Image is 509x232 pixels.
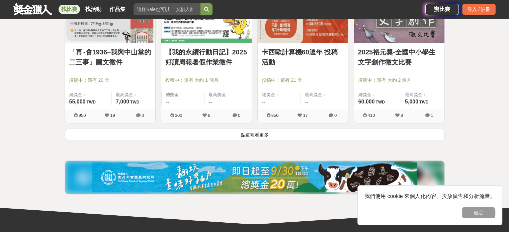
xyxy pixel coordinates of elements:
span: 總獎金： [69,91,107,98]
span: 55,000 [69,99,86,104]
span: 總獎金： [262,91,297,98]
span: 850 [271,113,279,118]
span: 最高獎金： [405,91,440,98]
span: 8 [401,113,403,118]
span: 0 [334,113,337,118]
span: 總獎金： [358,91,397,98]
span: 950 [79,113,86,118]
span: 60,000 [358,99,375,104]
a: 「再‧會1936–我與中山堂的二三事」圖文徵件 [69,47,151,67]
span: -- [262,99,266,104]
span: 0 [238,113,240,118]
span: 投稿中：還有 大約 1 個月 [165,77,248,84]
a: 找比賽 [59,5,80,14]
span: -- [305,99,309,104]
a: 找活動 [83,5,104,14]
span: -- [208,99,212,104]
span: 17 [303,113,308,118]
span: 0 [142,113,144,118]
span: 最高獎金： [305,91,344,98]
div: 登入 / 註冊 [462,4,496,15]
span: 最高獎金： [208,91,248,98]
span: TWD [375,100,385,104]
a: 辦比賽 [425,4,459,15]
span: 5,000 [405,99,418,104]
input: 這樣Sale也可以： 安聯人壽創意銷售法募集 [134,3,200,15]
span: 19 [110,113,115,118]
span: 投稿中：還有 21 天 [262,77,344,84]
span: 300 [175,113,182,118]
span: 投稿中：還有 20 天 [69,77,151,84]
img: 11b6bcb1-164f-4f8f-8046-8740238e410a.jpg [92,162,417,192]
span: TWD [130,100,139,104]
button: 確定 [462,207,495,218]
span: -- [166,99,169,104]
a: 作品集 [107,5,128,14]
a: 2025裕元獎-全國中小學生文字創作徵文比賽 [358,47,440,67]
span: 投稿中：還有 大約 2 個月 [358,77,440,84]
a: 【我的永續行動日記】2025好讀周報暑假作業徵件 [165,47,248,67]
span: 7,000 [116,99,129,104]
span: TWD [86,100,95,104]
span: 總獎金： [166,91,200,98]
span: 6 [208,113,210,118]
span: TWD [419,100,428,104]
span: 我們使用 cookie 來個人化內容、投放廣告和分析流量。 [364,193,495,199]
a: 卡西歐計算機60週年 投稿活動 [262,47,344,67]
span: 1 [431,113,433,118]
span: 最高獎金： [116,91,151,98]
span: 410 [368,113,375,118]
button: 點這裡看更多 [65,129,445,140]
